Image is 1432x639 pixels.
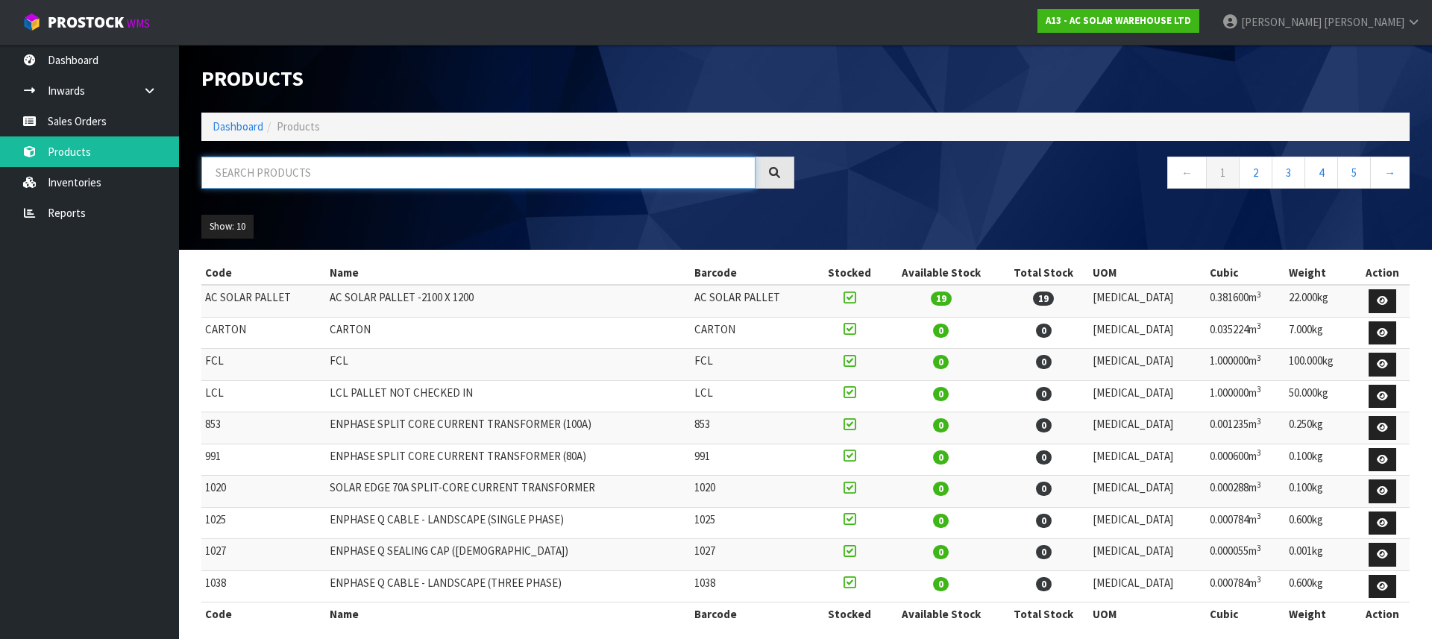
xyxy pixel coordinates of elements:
td: 0.250kg [1285,412,1355,444]
td: 100.000kg [1285,349,1355,381]
th: Weight [1285,602,1355,626]
a: ← [1167,157,1207,189]
sup: 3 [1257,543,1261,553]
td: FCL [691,349,815,381]
td: 0.000600m [1206,444,1285,476]
td: 0.000055m [1206,539,1285,571]
th: Action [1354,602,1410,626]
td: 0.600kg [1285,507,1355,539]
span: 0 [933,387,949,401]
td: LCL [691,380,815,412]
td: 0.001235m [1206,412,1285,444]
td: 1027 [201,539,326,571]
span: 0 [933,355,949,369]
th: UOM [1089,261,1207,285]
a: 3 [1272,157,1305,189]
td: [MEDICAL_DATA] [1089,539,1207,571]
td: 991 [201,444,326,476]
th: UOM [1089,602,1207,626]
sup: 3 [1257,353,1261,363]
td: [MEDICAL_DATA] [1089,349,1207,381]
td: 0.035224m [1206,317,1285,349]
th: Available Stock [883,261,999,285]
td: 1020 [201,476,326,508]
td: ENPHASE Q SEALING CAP ([DEMOGRAPHIC_DATA]) [326,539,691,571]
span: 0 [1036,355,1052,369]
td: CARTON [201,317,326,349]
th: Name [326,602,691,626]
td: 1038 [201,570,326,602]
td: 991 [691,444,815,476]
td: CARTON [326,317,691,349]
td: 1025 [691,507,815,539]
td: ENPHASE Q CABLE - LANDSCAPE (SINGLE PHASE) [326,507,691,539]
span: 0 [1036,418,1052,432]
input: Search products [201,157,756,189]
sup: 3 [1257,416,1261,426]
td: AC SOLAR PALLET -2100 X 1200 [326,285,691,317]
td: AC SOLAR PALLET [691,285,815,317]
th: Total Stock [999,602,1088,626]
span: 0 [1036,482,1052,496]
th: Total Stock [999,261,1088,285]
th: Stocked [815,261,883,285]
sup: 3 [1257,574,1261,585]
span: 19 [1033,292,1054,306]
th: Code [201,602,326,626]
sup: 3 [1257,384,1261,394]
th: Cubic [1206,261,1285,285]
td: 0.100kg [1285,444,1355,476]
th: Barcode [691,261,815,285]
td: [MEDICAL_DATA] [1089,380,1207,412]
td: FCL [201,349,326,381]
td: ENPHASE SPLIT CORE CURRENT TRANSFORMER (80A) [326,444,691,476]
span: 0 [933,324,949,338]
a: 5 [1337,157,1371,189]
a: 2 [1239,157,1272,189]
td: SOLAR EDGE 70A SPLIT-CORE CURRENT TRANSFORMER [326,476,691,508]
td: FCL [326,349,691,381]
td: ENPHASE Q CABLE - LANDSCAPE (THREE PHASE) [326,570,691,602]
nav: Page navigation [817,157,1410,193]
a: 1 [1206,157,1240,189]
td: 50.000kg [1285,380,1355,412]
td: 1.000000m [1206,349,1285,381]
small: WMS [127,16,150,31]
h1: Products [201,67,794,90]
td: 853 [201,412,326,444]
button: Show: 10 [201,215,254,239]
td: 0.000784m [1206,570,1285,602]
td: 0.381600m [1206,285,1285,317]
td: [MEDICAL_DATA] [1089,507,1207,539]
sup: 3 [1257,289,1261,300]
td: 1025 [201,507,326,539]
th: Barcode [691,602,815,626]
td: [MEDICAL_DATA] [1089,285,1207,317]
span: 0 [933,450,949,465]
td: 1020 [691,476,815,508]
td: [MEDICAL_DATA] [1089,444,1207,476]
sup: 3 [1257,447,1261,458]
span: 0 [1036,324,1052,338]
td: 0.001kg [1285,539,1355,571]
td: 1.000000m [1206,380,1285,412]
td: AC SOLAR PALLET [201,285,326,317]
td: [MEDICAL_DATA] [1089,570,1207,602]
a: 4 [1304,157,1338,189]
td: 853 [691,412,815,444]
span: 0 [933,482,949,496]
td: 0.000288m [1206,476,1285,508]
th: Code [201,261,326,285]
td: 0.600kg [1285,570,1355,602]
td: LCL PALLET NOT CHECKED IN [326,380,691,412]
td: 1027 [691,539,815,571]
img: cube-alt.png [22,13,41,31]
a: → [1370,157,1410,189]
span: 19 [931,292,952,306]
th: Name [326,261,691,285]
span: 0 [1036,387,1052,401]
th: Cubic [1206,602,1285,626]
td: 1038 [691,570,815,602]
td: [MEDICAL_DATA] [1089,412,1207,444]
td: LCL [201,380,326,412]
